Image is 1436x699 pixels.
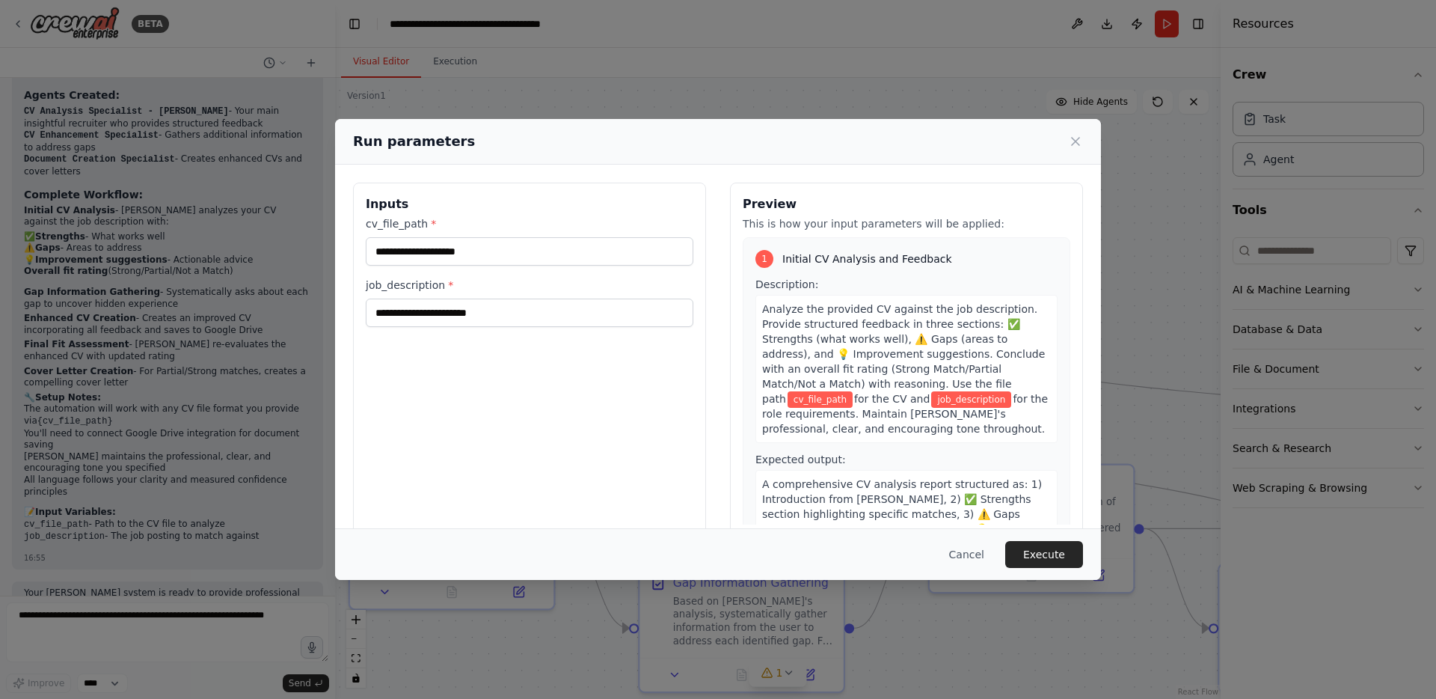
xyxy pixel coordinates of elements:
button: Cancel [937,541,996,568]
h3: Inputs [366,195,693,213]
span: Expected output: [755,454,846,466]
span: for the CV and [854,393,930,405]
span: A comprehensive CV analysis report structured as: 1) Introduction from [PERSON_NAME], 2) ✅ Streng... [762,478,1042,565]
label: job_description [366,278,693,293]
h3: Preview [743,195,1070,213]
label: cv_file_path [366,216,693,231]
span: Description: [755,278,818,290]
div: 1 [755,250,773,268]
span: Initial CV Analysis and Feedback [782,251,952,266]
span: Variable: cv_file_path [788,391,853,408]
span: for the role requirements. Maintain [PERSON_NAME]'s professional, clear, and encouraging tone thr... [762,393,1048,435]
p: This is how your input parameters will be applied: [743,216,1070,231]
span: Variable: job_description [931,391,1011,408]
h2: Run parameters [353,131,475,152]
span: Analyze the provided CV against the job description. Provide structured feedback in three section... [762,303,1045,405]
button: Execute [1005,541,1083,568]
